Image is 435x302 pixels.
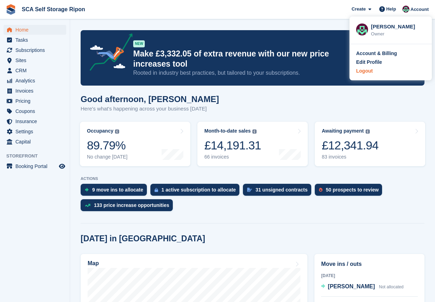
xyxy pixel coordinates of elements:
div: Owner [371,31,425,38]
img: icon-info-grey-7440780725fd019a000dd9b08b2336e03edf1995a4989e88bcd33f0948082b44.svg [115,129,119,134]
p: Here's what's happening across your business [DATE] [81,105,219,113]
span: Home [15,25,57,35]
img: Sam Chapman [356,24,368,35]
div: 83 invoices [322,154,379,160]
img: icon-info-grey-7440780725fd019a000dd9b08b2336e03edf1995a4989e88bcd33f0948082b44.svg [252,129,257,134]
span: Booking Portal [15,161,57,171]
div: Month-to-date sales [204,128,251,134]
span: Not allocated [379,284,403,289]
div: [PERSON_NAME] [371,23,425,29]
p: Make £3,332.05 of extra revenue with our new price increases tool [133,49,363,69]
span: Coupons [15,106,57,116]
a: SCA Self Storage Ripon [19,4,88,15]
span: Account [410,6,429,13]
div: £14,191.31 [204,138,261,153]
img: prospect-51fa495bee0391a8d652442698ab0144808aea92771e9ea1ae160a38d050c398.svg [319,188,322,192]
span: Insurance [15,116,57,126]
a: 50 prospects to review [315,184,386,199]
a: Awaiting payment £12,341.94 83 invoices [315,122,425,166]
img: price_increase_opportunities-93ffe204e8149a01c8c9dc8f82e8f89637d9d84a8eef4429ea346261dce0b2c0.svg [85,204,90,207]
span: Help [386,6,396,13]
img: contract_signature_icon-13c848040528278c33f63329250d36e43548de30e8caae1d1a13099fd9432cc5.svg [247,188,252,192]
a: menu [4,76,66,86]
div: 1 active subscription to allocate [162,187,236,193]
div: 31 unsigned contracts [256,187,308,193]
h2: [DATE] in [GEOGRAPHIC_DATA] [81,234,205,243]
span: Settings [15,127,57,136]
a: menu [4,127,66,136]
a: menu [4,137,66,147]
a: menu [4,66,66,75]
div: 133 price increase opportunities [94,202,169,208]
div: No change [DATE] [87,154,128,160]
a: menu [4,96,66,106]
img: stora-icon-8386f47178a22dfd0bd8f6a31ec36ba5ce8667c1dd55bd0f319d3a0aa187defe.svg [6,4,16,15]
a: menu [4,116,66,126]
a: menu [4,106,66,116]
a: Account & Billing [356,50,425,57]
a: Edit Profile [356,59,425,66]
div: Logout [356,67,373,75]
span: [PERSON_NAME] [328,283,375,289]
span: Subscriptions [15,45,57,55]
a: menu [4,45,66,55]
a: Occupancy 89.79% No change [DATE] [80,122,190,166]
h2: Map [88,260,99,267]
h1: Good afternoon, [PERSON_NAME] [81,94,219,104]
a: 31 unsigned contracts [243,184,315,199]
a: Logout [356,67,425,75]
span: Storefront [6,153,70,160]
div: 89.79% [87,138,128,153]
span: Tasks [15,35,57,45]
span: Create [352,6,366,13]
div: Occupancy [87,128,113,134]
a: [PERSON_NAME] Not allocated [321,282,403,291]
p: ACTIONS [81,176,424,181]
span: CRM [15,66,57,75]
span: Pricing [15,96,57,106]
a: Month-to-date sales £14,191.31 66 invoices [197,122,308,166]
div: 50 prospects to review [326,187,379,193]
a: Preview store [58,162,66,170]
span: Capital [15,137,57,147]
div: Awaiting payment [322,128,364,134]
p: Rooted in industry best practices, but tailored to your subscriptions. [133,69,363,77]
div: Edit Profile [356,59,382,66]
a: 9 move ins to allocate [81,184,150,199]
div: 66 invoices [204,154,261,160]
img: active_subscription_to_allocate_icon-d502201f5373d7db506a760aba3b589e785aa758c864c3986d89f69b8ff3... [155,188,158,192]
a: 1 active subscription to allocate [150,184,243,199]
a: 133 price increase opportunities [81,199,176,215]
img: Sam Chapman [402,6,409,13]
div: 9 move ins to allocate [92,187,143,193]
div: [DATE] [321,273,418,279]
a: menu [4,86,66,96]
a: menu [4,25,66,35]
img: icon-info-grey-7440780725fd019a000dd9b08b2336e03edf1995a4989e88bcd33f0948082b44.svg [366,129,370,134]
h2: Move ins / outs [321,260,418,268]
a: menu [4,55,66,65]
img: price-adjustments-announcement-icon-8257ccfd72463d97f412b2fc003d46551f7dbcb40ab6d574587a9cd5c0d94... [84,33,133,73]
a: menu [4,161,66,171]
div: £12,341.94 [322,138,379,153]
a: menu [4,35,66,45]
span: Sites [15,55,57,65]
div: Account & Billing [356,50,397,57]
img: move_ins_to_allocate_icon-fdf77a2bb77ea45bf5b3d319d69a93e2d87916cf1d5bf7949dd705db3b84f3ca.svg [85,188,89,192]
span: Analytics [15,76,57,86]
span: Invoices [15,86,57,96]
div: NEW [133,40,145,47]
